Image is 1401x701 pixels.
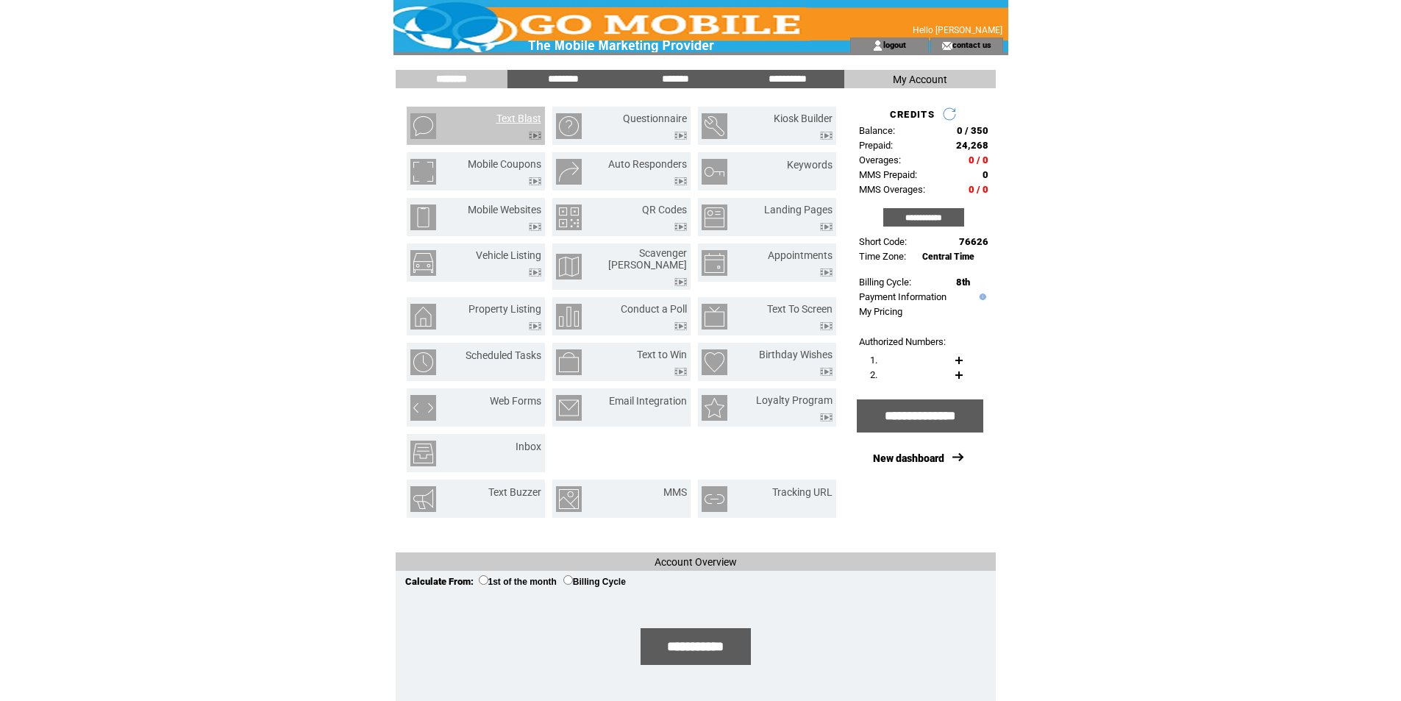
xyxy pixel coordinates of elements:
a: Vehicle Listing [476,249,541,261]
img: email-integration.png [556,395,582,421]
img: video.png [529,322,541,330]
a: Inbox [516,441,541,452]
span: Prepaid: [859,140,893,151]
img: video.png [529,223,541,231]
img: video.png [674,223,687,231]
a: Payment Information [859,291,947,302]
label: Billing Cycle [563,577,626,587]
img: questionnaire.png [556,113,582,139]
span: Central Time [922,252,974,262]
input: Billing Cycle [563,575,573,585]
img: vehicle-listing.png [410,250,436,276]
a: My Pricing [859,306,902,317]
span: Authorized Numbers: [859,336,946,347]
a: Web Forms [490,395,541,407]
a: Scheduled Tasks [466,349,541,361]
input: 1st of the month [479,575,488,585]
span: Overages: [859,154,901,166]
img: text-blast.png [410,113,436,139]
span: CREDITS [890,109,935,120]
a: Loyalty Program [756,394,833,406]
img: help.gif [976,293,986,300]
span: Billing Cycle: [859,277,911,288]
a: Mobile Websites [468,204,541,216]
img: property-listing.png [410,304,436,330]
span: 1. [870,355,877,366]
img: loyalty-program.png [702,395,727,421]
img: tracking-url.png [702,486,727,512]
img: mobile-coupons.png [410,159,436,185]
img: birthday-wishes.png [702,349,727,375]
a: Text Blast [496,113,541,124]
span: 76626 [959,236,988,247]
a: Text Buzzer [488,486,541,498]
img: landing-pages.png [702,204,727,230]
span: 24,268 [956,140,988,151]
span: My Account [893,74,947,85]
img: video.png [529,177,541,185]
img: video.png [674,278,687,286]
a: Birthday Wishes [759,349,833,360]
img: qr-codes.png [556,204,582,230]
span: 8th [956,277,970,288]
img: contact_us_icon.gif [941,40,952,51]
span: Hello [PERSON_NAME] [913,25,1002,35]
img: video.png [674,177,687,185]
img: scavenger-hunt.png [556,254,582,280]
img: appointments.png [702,250,727,276]
span: 2. [870,369,877,380]
img: video.png [820,223,833,231]
a: Text To Screen [767,303,833,315]
img: text-to-screen.png [702,304,727,330]
a: Appointments [768,249,833,261]
img: web-forms.png [410,395,436,421]
a: Property Listing [468,303,541,315]
a: logout [883,40,906,49]
span: MMS Prepaid: [859,169,917,180]
span: MMS Overages: [859,184,925,195]
label: 1st of the month [479,577,557,587]
span: Time Zone: [859,251,906,262]
span: Balance: [859,125,895,136]
a: Text to Win [637,349,687,360]
img: video.png [529,268,541,277]
img: auto-responders.png [556,159,582,185]
img: video.png [820,368,833,376]
img: conduct-a-poll.png [556,304,582,330]
span: 0 / 0 [969,154,988,166]
a: Conduct a Poll [621,303,687,315]
img: text-to-win.png [556,349,582,375]
span: Calculate From: [405,576,474,587]
img: mobile-websites.png [410,204,436,230]
a: Mobile Coupons [468,158,541,170]
a: Kiosk Builder [774,113,833,124]
img: video.png [674,132,687,140]
a: Questionnaire [623,113,687,124]
span: Account Overview [655,556,737,568]
img: mms.png [556,486,582,512]
span: 0 / 350 [957,125,988,136]
a: New dashboard [873,452,944,464]
img: text-buzzer.png [410,486,436,512]
img: video.png [529,132,541,140]
img: inbox.png [410,441,436,466]
img: video.png [674,368,687,376]
img: video.png [820,132,833,140]
a: Auto Responders [608,158,687,170]
a: Email Integration [609,395,687,407]
img: scheduled-tasks.png [410,349,436,375]
span: Short Code: [859,236,907,247]
span: 0 / 0 [969,184,988,195]
a: QR Codes [642,204,687,216]
img: video.png [674,322,687,330]
a: Keywords [787,159,833,171]
span: 0 [983,169,988,180]
img: video.png [820,413,833,421]
a: MMS [663,486,687,498]
a: Tracking URL [772,486,833,498]
img: account_icon.gif [872,40,883,51]
img: video.png [820,268,833,277]
img: kiosk-builder.png [702,113,727,139]
a: Scavenger [PERSON_NAME] [608,247,687,271]
a: Landing Pages [764,204,833,216]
